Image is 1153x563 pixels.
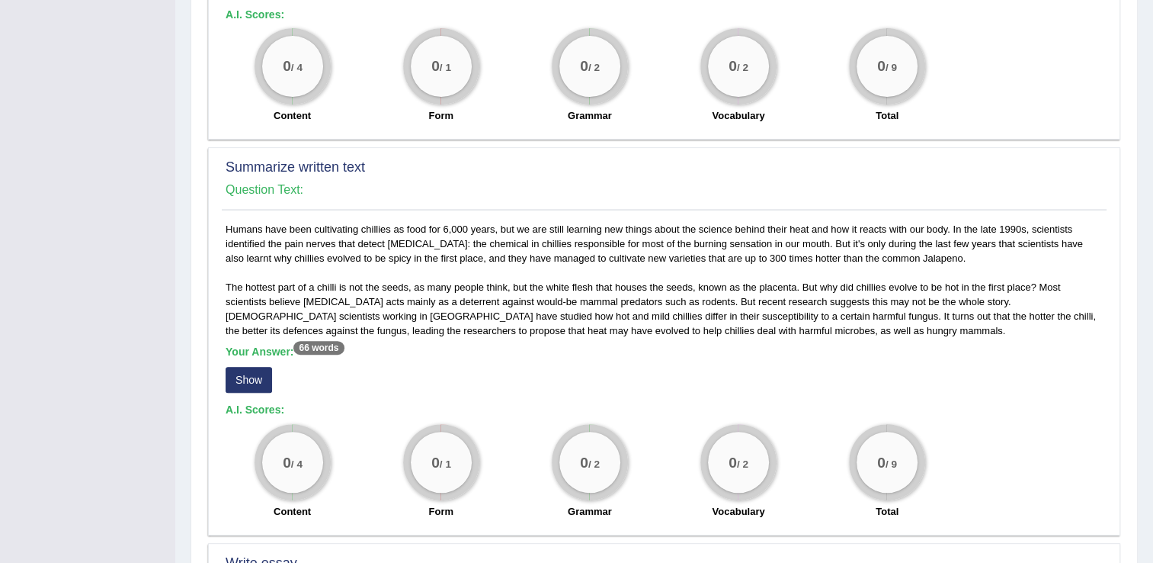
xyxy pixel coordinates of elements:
small: / 4 [290,62,302,73]
h2: Summarize written text [226,160,1103,175]
label: Content [274,504,311,519]
div: Humans have been cultivating chillies as food for 6,000 years, but we are still learning new thin... [222,222,1107,527]
small: / 2 [737,458,748,469]
sup: 66 words [293,341,344,355]
label: Vocabulary [712,108,764,123]
label: Grammar [568,108,612,123]
small: / 9 [886,62,897,73]
label: Content [274,108,311,123]
big: 0 [580,58,588,75]
h4: Question Text: [226,183,1103,197]
label: Form [428,504,453,519]
small: / 2 [588,62,600,73]
big: 0 [729,454,737,471]
label: Form [428,108,453,123]
big: 0 [877,58,886,75]
small: / 2 [737,62,748,73]
label: Vocabulary [712,504,764,519]
button: Show [226,367,272,393]
label: Total [876,504,898,519]
small: / 4 [290,458,302,469]
small: / 1 [440,458,451,469]
big: 0 [580,454,588,471]
small: / 2 [588,458,600,469]
big: 0 [877,454,886,471]
b: Your Answer: [226,346,344,358]
big: 0 [431,454,440,471]
label: Grammar [568,504,612,519]
label: Total [876,108,898,123]
big: 0 [283,454,291,471]
small: / 9 [886,458,897,469]
b: A.I. Scores: [226,404,284,416]
big: 0 [431,58,440,75]
b: A.I. Scores: [226,8,284,21]
big: 0 [283,58,291,75]
small: / 1 [440,62,451,73]
big: 0 [729,58,737,75]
